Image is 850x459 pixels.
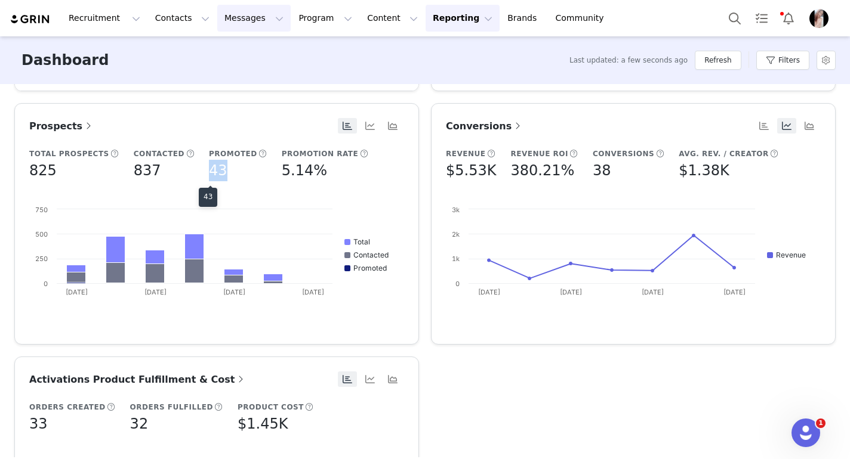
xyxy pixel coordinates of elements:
button: Search [722,5,748,32]
h5: Promotion Rate [282,148,358,159]
h3: Dashboard [21,49,109,71]
h5: Total Prospects [29,148,109,159]
button: Content [360,5,425,32]
h5: 33 [29,413,48,435]
a: Prospects [29,119,94,134]
h5: Avg. Rev. / Creator [679,148,769,159]
h5: Conversions [593,148,654,159]
p: 43 [204,191,213,202]
text: [DATE] [723,288,746,296]
button: Refresh [695,51,741,70]
img: 1d6e6c21-0f95-4b44-850e-3e783ff8cebf.webp [809,9,829,28]
text: [DATE] [478,288,500,296]
button: Filters [756,51,809,70]
a: Community [549,5,617,32]
a: Activations Product Fulfillment & Cost [29,372,247,387]
h5: 837 [134,160,161,181]
button: Profile [802,9,840,28]
h5: Orders Created [29,402,106,413]
h5: 5.14% [282,160,327,181]
h5: 825 [29,160,57,181]
text: 0 [455,280,460,288]
h5: Orders Fulfilled [130,402,213,413]
text: 1k [452,255,460,263]
img: grin logo [10,14,51,25]
span: Activations Product Fulfillment & Cost [29,374,247,385]
a: Tasks [749,5,775,32]
text: [DATE] [144,288,167,296]
text: [DATE] [642,288,664,296]
button: Recruitment [61,5,147,32]
text: [DATE] [560,288,582,296]
text: 250 [35,255,48,263]
text: Promoted [353,263,387,272]
h5: $1.45K [238,413,288,435]
text: 2k [452,230,460,238]
h5: 43 [209,160,227,181]
text: Revenue [776,250,806,259]
h5: $1.38K [679,160,729,181]
h5: 32 [130,413,149,435]
text: 3k [452,206,460,214]
h5: 380.21% [510,160,574,181]
h5: Promoted [209,148,257,159]
text: [DATE] [66,288,88,296]
button: Program [291,5,359,32]
span: Conversions [446,120,523,132]
h5: Contacted [134,148,184,159]
text: 500 [35,230,48,238]
a: Conversions [446,119,523,134]
h5: 38 [593,160,611,181]
text: 0 [44,280,48,288]
text: 750 [35,206,48,214]
a: Brands [500,5,547,32]
button: Reporting [426,5,500,32]
button: Contacts [148,5,217,32]
span: Prospects [29,120,94,132]
text: Contacted [353,250,389,259]
h5: $5.53K [446,160,496,181]
h5: Revenue [446,148,485,159]
h5: Product Cost [238,402,304,413]
button: Notifications [775,5,802,32]
iframe: Intercom live chat [792,418,820,447]
text: [DATE] [223,288,245,296]
span: 1 [816,418,826,428]
text: [DATE] [302,288,324,296]
h5: Revenue ROI [510,148,568,159]
text: Total [353,237,370,246]
span: Last updated: a few seconds ago [569,55,688,66]
button: Messages [217,5,291,32]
